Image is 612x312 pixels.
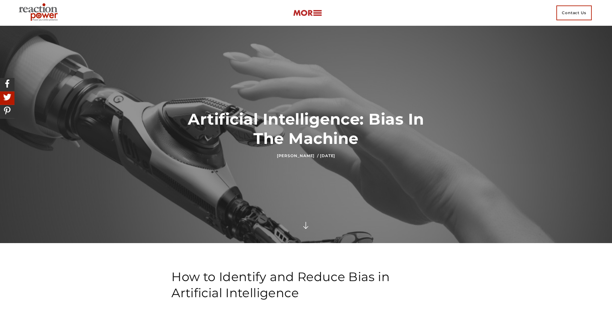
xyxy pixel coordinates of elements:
[2,91,13,103] img: Share On Twitter
[171,109,441,148] h1: Artificial Intelligence: Bias In The Machine
[16,1,63,24] img: Executive Branding | Personal Branding Agency
[556,5,592,20] span: Contact Us
[171,269,390,300] span: How to Identify and Reduce Bias in Artificial Intelligence
[2,105,13,116] img: Share On Pinterest
[320,153,335,158] time: [DATE]
[277,153,319,158] a: [PERSON_NAME] /
[293,9,322,17] img: more-btn.png
[2,78,13,89] img: Share On Facebook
